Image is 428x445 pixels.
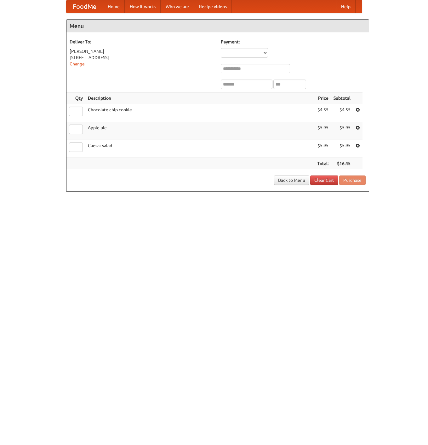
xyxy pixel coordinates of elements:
[85,122,315,140] td: Apple pie
[194,0,232,13] a: Recipe videos
[70,39,214,45] h5: Deliver To:
[221,39,366,45] h5: Payment:
[85,104,315,122] td: Chocolate chip cookie
[70,54,214,61] div: [STREET_ADDRESS]
[331,104,353,122] td: $4.55
[70,61,85,66] a: Change
[336,0,356,13] a: Help
[315,104,331,122] td: $4.55
[125,0,161,13] a: How it works
[66,92,85,104] th: Qty
[85,92,315,104] th: Description
[103,0,125,13] a: Home
[66,20,369,32] h4: Menu
[315,158,331,170] th: Total:
[66,0,103,13] a: FoodMe
[331,140,353,158] td: $5.95
[85,140,315,158] td: Caesar salad
[331,122,353,140] td: $5.95
[70,48,214,54] div: [PERSON_NAME]
[339,175,366,185] button: Purchase
[331,92,353,104] th: Subtotal
[315,140,331,158] td: $5.95
[315,92,331,104] th: Price
[161,0,194,13] a: Who we are
[315,122,331,140] td: $5.95
[274,175,309,185] a: Back to Menu
[310,175,338,185] a: Clear Cart
[331,158,353,170] th: $16.45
